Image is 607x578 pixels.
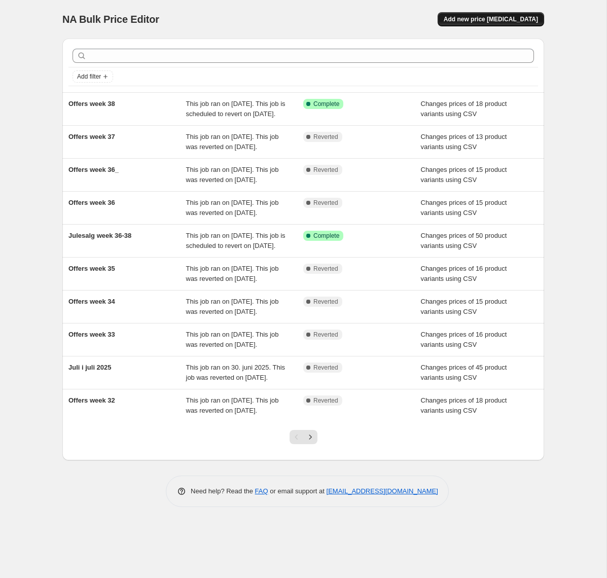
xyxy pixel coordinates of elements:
[186,364,285,381] span: This job ran on 30. juni 2025. This job was reverted on [DATE].
[313,100,339,108] span: Complete
[186,133,279,151] span: This job ran on [DATE]. This job was reverted on [DATE].
[313,364,338,372] span: Reverted
[68,298,115,305] span: Offers week 34
[313,298,338,306] span: Reverted
[62,14,159,25] span: NA Bulk Price Editor
[186,298,279,315] span: This job ran on [DATE]. This job was reverted on [DATE].
[268,487,327,495] span: or email support at
[327,487,438,495] a: [EMAIL_ADDRESS][DOMAIN_NAME]
[421,265,507,282] span: Changes prices of 16 product variants using CSV
[313,396,338,405] span: Reverted
[68,232,131,239] span: Julesalg week 36-38
[186,100,285,118] span: This job ran on [DATE]. This job is scheduled to revert on [DATE].
[68,364,112,371] span: Juli i juli 2025
[313,265,338,273] span: Reverted
[421,133,507,151] span: Changes prices of 13 product variants using CSV
[313,199,338,207] span: Reverted
[68,396,115,404] span: Offers week 32
[421,199,507,216] span: Changes prices of 15 product variants using CSV
[68,331,115,338] span: Offers week 33
[421,166,507,184] span: Changes prices of 15 product variants using CSV
[290,430,317,444] nav: Pagination
[186,331,279,348] span: This job ran on [DATE]. This job was reverted on [DATE].
[186,232,285,249] span: This job ran on [DATE]. This job is scheduled to revert on [DATE].
[421,100,507,118] span: Changes prices of 18 product variants using CSV
[421,298,507,315] span: Changes prices of 15 product variants using CSV
[421,396,507,414] span: Changes prices of 18 product variants using CSV
[186,166,279,184] span: This job ran on [DATE]. This job was reverted on [DATE].
[438,12,544,26] button: Add new price [MEDICAL_DATA]
[313,331,338,339] span: Reverted
[68,100,115,107] span: Offers week 38
[313,133,338,141] span: Reverted
[421,232,507,249] span: Changes prices of 50 product variants using CSV
[186,199,279,216] span: This job ran on [DATE]. This job was reverted on [DATE].
[68,265,115,272] span: Offers week 35
[313,166,338,174] span: Reverted
[68,199,115,206] span: Offers week 36
[255,487,268,495] a: FAQ
[421,364,507,381] span: Changes prices of 45 product variants using CSV
[191,487,255,495] span: Need help? Read the
[186,396,279,414] span: This job ran on [DATE]. This job was reverted on [DATE].
[73,70,113,83] button: Add filter
[68,133,115,140] span: Offers week 37
[303,430,317,444] button: Next
[186,265,279,282] span: This job ran on [DATE]. This job was reverted on [DATE].
[444,15,538,23] span: Add new price [MEDICAL_DATA]
[68,166,119,173] span: Offers week 36_
[77,73,101,81] span: Add filter
[421,331,507,348] span: Changes prices of 16 product variants using CSV
[313,232,339,240] span: Complete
